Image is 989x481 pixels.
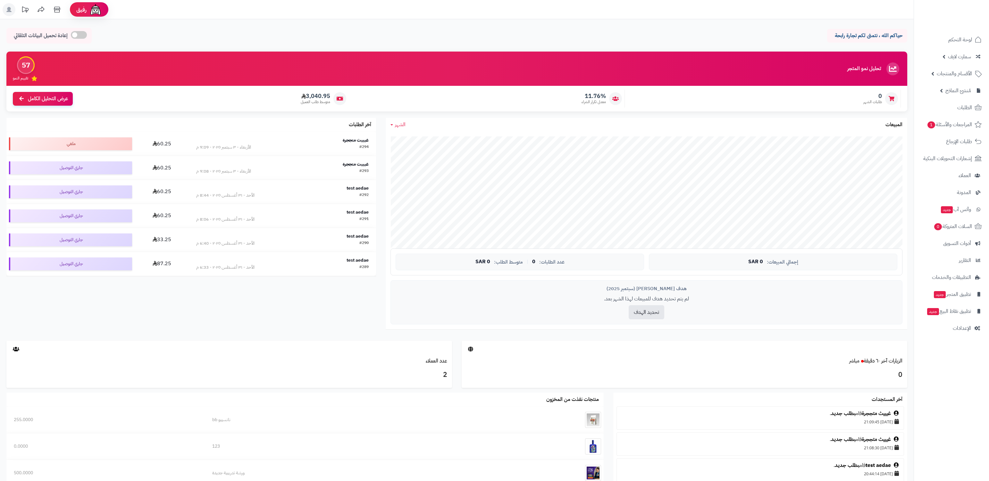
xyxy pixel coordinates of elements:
[9,209,132,222] div: جاري التوصيل
[494,259,523,265] span: متوسط الطلب:
[301,99,330,105] span: متوسط طلب العميل
[957,188,971,197] span: المدونة
[196,264,255,271] div: الأحد - ٣١ أغسطس ٢٠٢٥ - 6:33 م
[347,185,369,192] strong: test aedae
[89,3,102,16] img: ai-face.png
[9,257,132,270] div: جاري التوصيل
[866,461,891,469] a: test aedae
[940,205,971,214] span: وآتس آب
[14,470,197,476] div: 500.0000
[918,168,985,183] a: العملاء
[849,357,859,365] small: مباشر
[862,436,891,443] a: غيييث متججرة
[620,469,901,478] div: [DATE] 20:44:14
[918,219,985,234] a: السلات المتروكة0
[863,93,882,100] span: 0
[943,239,971,248] span: أدوات التسويق
[918,151,985,166] a: إشعارات التحويلات البنكية
[748,259,763,265] span: 0 SAR
[76,6,87,13] span: رفيق
[923,154,972,163] span: إشعارات التحويلات البنكية
[918,32,985,47] a: لوحة التحكم
[343,161,369,167] strong: غيييث متججرة
[196,240,255,247] div: الأحد - ٣١ أغسطس ٢٠٢٥ - 6:40 م
[212,443,473,450] div: 123
[212,417,473,423] div: نانسيبو bb
[347,209,369,216] strong: test aedae
[212,470,473,476] div: ورشة تدريبية جديدة
[17,3,33,18] a: تحديثات المنصة
[948,35,972,44] span: لوحة التحكم
[28,95,68,102] span: عرض التحليل الكامل
[620,443,901,452] div: [DATE] 21:08:30
[863,99,882,105] span: طلبات الشهر
[934,222,972,231] span: السلات المتروكة
[862,410,891,417] a: غيييث متججرة
[831,410,856,417] a: بطلب جديد
[359,192,369,199] div: #292
[395,121,406,128] span: الشهر
[918,117,985,132] a: المراجعات والأسئلة1
[539,259,565,265] span: عدد الطلبات:
[359,144,369,151] div: #294
[9,233,132,246] div: جاري التوصيل
[396,285,897,292] div: هدف [PERSON_NAME] (سبتمبر 2025)
[767,259,798,265] span: إجمالي المبيعات:
[872,397,902,403] h3: آخر المستجدات
[918,270,985,285] a: التطبيقات والخدمات
[9,161,132,174] div: جاري التوصيل
[953,324,971,333] span: الإعدادات
[426,357,447,365] a: عدد العملاء
[620,410,901,417] div: قام .
[934,223,942,230] span: 0
[9,137,132,150] div: ملغي
[196,144,251,151] div: الأربعاء - ٣ سبتمبر ٢٠٢٥ - 9:09 م
[620,436,901,443] div: قام .
[585,412,601,428] img: نانسيبو bb
[941,206,953,213] span: جديد
[918,253,985,268] a: التقارير
[196,216,255,223] div: الأحد - ٣١ أغسطس ٢٠٢٥ - 8:06 م
[918,100,985,115] a: الطلبات
[135,204,189,228] td: 60.25
[14,443,197,450] div: 0.0000
[933,290,971,299] span: تطبيق المتجر
[934,291,946,298] span: جديد
[347,257,369,264] strong: test aedae
[390,121,406,128] a: الشهر
[948,52,971,61] span: سمارت لايف
[466,370,902,380] h3: 0
[620,462,901,469] div: قام .
[11,370,447,380] h3: 2
[349,122,371,128] h3: آخر الطلبات
[527,259,528,264] span: |
[918,236,985,251] a: أدوات التسويق
[918,304,985,319] a: تطبيق نقاط البيعجديد
[135,156,189,180] td: 60.25
[832,32,902,39] p: حياكم الله ، نتمنى لكم تجارة رابحة
[532,259,535,265] span: 0
[918,321,985,336] a: الإعدادات
[620,417,901,426] div: [DATE] 21:09:45
[196,192,255,199] div: الأحد - ٣١ أغسطس ٢٠٢٥ - 8:44 م
[582,99,606,105] span: معدل تكرار الشراء
[918,185,985,200] a: المدونة
[945,86,971,95] span: مُنشئ النماذج
[14,32,68,39] span: إعادة تحميل البيانات التلقائي
[13,76,28,81] span: تقييم النمو
[135,252,189,276] td: 87.25
[135,132,189,156] td: 60.25
[946,137,972,146] span: طلبات الإرجاع
[582,93,606,100] span: 11.76%
[347,233,369,240] strong: test aedae
[927,308,939,315] span: جديد
[849,357,902,365] a: الزيارات آخر ٦٠ دقيقةمباشر
[135,228,189,252] td: 33.25
[13,92,73,106] a: عرض التحليل الكامل
[359,264,369,271] div: #289
[932,273,971,282] span: التطبيقات والخدمات
[927,120,972,129] span: المراجعات والأسئلة
[343,137,369,143] strong: غيييث متججرة
[918,202,985,217] a: وآتس آبجديد
[847,66,881,72] h3: تحليل نمو المتجر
